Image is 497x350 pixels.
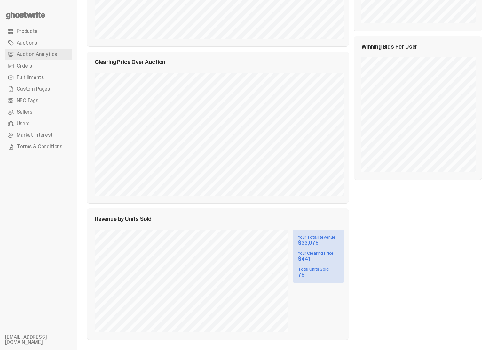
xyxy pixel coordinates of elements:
[17,29,37,34] span: Products
[17,133,53,138] span: Market Interest
[5,37,72,49] a: Auctions
[17,75,44,80] span: Fulfillments
[298,267,339,271] div: Total Units Sold
[5,49,72,60] a: Auction Analytics
[5,141,72,152] a: Terms & Conditions
[95,216,152,222] span: Revenue by Units Sold
[5,72,72,83] a: Fulfillments
[17,40,37,45] span: Auctions
[5,95,72,106] a: NFC Tags
[17,110,32,115] span: Sellers
[17,63,32,69] span: Orders
[17,121,29,126] span: Users
[5,118,72,129] a: Users
[5,335,82,345] li: [EMAIL_ADDRESS][DOMAIN_NAME]
[5,129,72,141] a: Market Interest
[5,83,72,95] a: Custom Pages
[298,251,339,255] div: Your Clearing Price
[298,256,339,262] div: $441
[361,44,417,50] span: Winning Bids Per User
[5,106,72,118] a: Sellers
[5,26,72,37] a: Products
[95,59,165,65] span: Clearing Price Over Auction
[17,98,38,103] span: NFC Tags
[17,52,57,57] span: Auction Analytics
[17,144,62,149] span: Terms & Conditions
[298,235,339,239] div: Your Total Revenue
[298,273,339,278] div: 75
[5,60,72,72] a: Orders
[298,240,339,246] div: $33,075
[17,86,50,92] span: Custom Pages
